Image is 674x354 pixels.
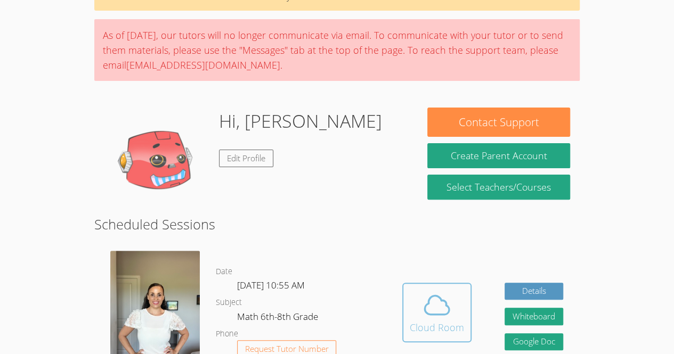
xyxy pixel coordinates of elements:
[505,283,563,300] a: Details
[427,175,570,200] a: Select Teachers/Courses
[216,327,238,341] dt: Phone
[219,108,382,135] h1: Hi, [PERSON_NAME]
[505,308,563,325] button: Whiteboard
[427,143,570,168] button: Create Parent Account
[505,333,563,351] a: Google Doc
[237,279,305,291] span: [DATE] 10:55 AM
[216,265,232,278] dt: Date
[94,19,580,81] div: As of [DATE], our tutors will no longer communicate via email. To communicate with your tutor or ...
[104,108,210,214] img: default.png
[245,345,329,353] span: Request Tutor Number
[237,309,320,327] dd: Math 6th-8th Grade
[219,150,273,167] a: Edit Profile
[402,283,472,342] button: Cloud Room
[216,296,242,309] dt: Subject
[410,320,464,335] div: Cloud Room
[427,108,570,137] button: Contact Support
[94,214,580,234] h2: Scheduled Sessions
